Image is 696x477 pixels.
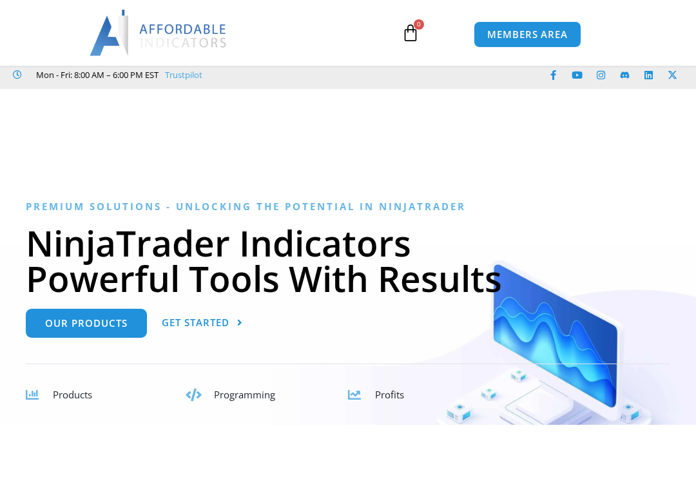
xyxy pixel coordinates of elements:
a: MEMBERS AREA [474,21,581,48]
a: Get Started [162,309,243,338]
span: Our Products [45,318,128,328]
h6: Premium Solutions - Unlocking the Potential in NinjaTrader [26,200,670,213]
a: Trustpilot [165,67,202,83]
span: Profits [375,388,404,401]
span: Products [53,388,92,401]
span: Mon - Fri: 8:00 AM – 6:00 PM EST [33,67,159,83]
span: 0 [414,19,424,30]
a: Our Products [26,309,147,338]
h1: NinjaTrader Indicators Powerful Tools With Results [26,225,670,296]
span: Programming [214,388,275,401]
span: MEMBERS AREA [487,30,568,39]
a: 0 [382,14,439,52]
img: LogoAI | Affordable Indicators – NinjaTrader [90,10,228,56]
span: Get Started [162,318,229,327]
